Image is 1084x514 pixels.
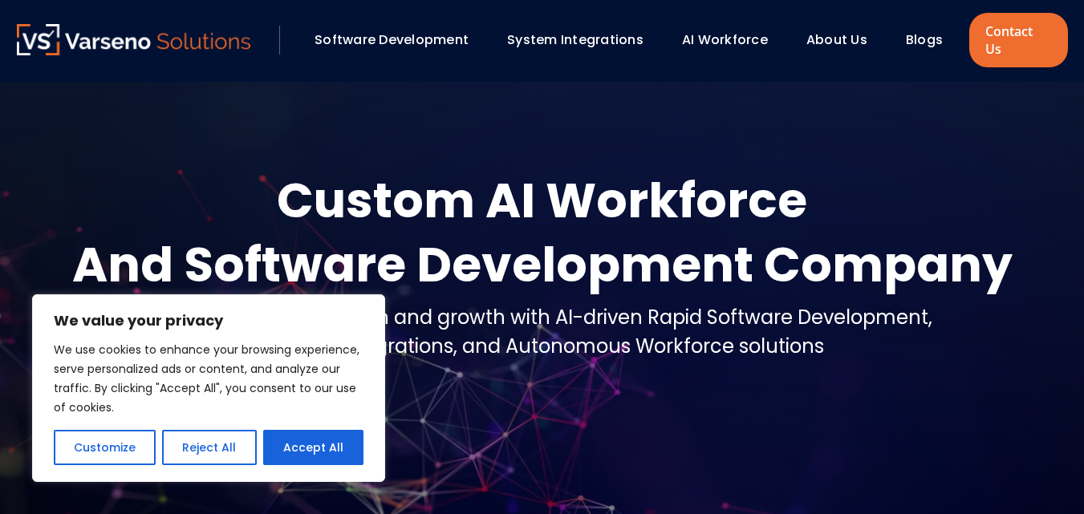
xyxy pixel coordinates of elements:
a: Varseno Solutions – Product Engineering & IT Services [17,24,251,56]
div: System Integrations [499,26,666,54]
div: And Software Development Company [72,233,1013,297]
div: Blogs [898,26,965,54]
button: Reject All [162,430,256,465]
a: AI Workforce [682,30,768,49]
a: Blogs [906,30,943,49]
a: About Us [806,30,867,49]
p: We value your privacy [54,311,363,330]
div: Operational optimization and growth with AI-driven Rapid Software Development, [152,303,932,332]
button: Accept All [263,430,363,465]
div: AI Workforce [674,26,790,54]
div: Software Development [307,26,491,54]
button: Customize [54,430,156,465]
div: About Us [798,26,890,54]
a: System Integrations [507,30,643,49]
div: System Integrations, and Autonomous Workforce solutions [152,332,932,361]
div: Custom AI Workforce [72,168,1013,233]
img: Varseno Solutions – Product Engineering & IT Services [17,24,251,55]
a: Contact Us [969,13,1067,67]
p: We use cookies to enhance your browsing experience, serve personalized ads or content, and analyz... [54,340,363,417]
a: Software Development [315,30,469,49]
